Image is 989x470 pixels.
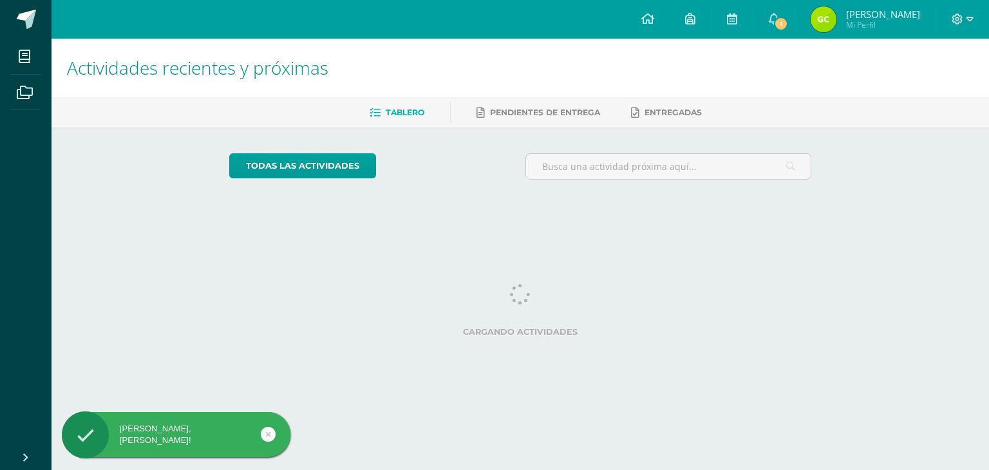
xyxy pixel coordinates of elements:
a: Tablero [370,102,424,123]
img: 94eb380d7286400255dbeb2f6a737720.png [811,6,836,32]
label: Cargando actividades [229,327,812,337]
span: Tablero [386,108,424,117]
span: [PERSON_NAME] [846,8,920,21]
a: todas las Actividades [229,153,376,178]
span: 1 [774,17,788,31]
span: Mi Perfil [846,19,920,30]
span: Entregadas [645,108,702,117]
a: Pendientes de entrega [476,102,600,123]
span: Actividades recientes y próximas [67,55,328,80]
a: Entregadas [631,102,702,123]
div: [PERSON_NAME], [PERSON_NAME]! [62,423,290,446]
span: Pendientes de entrega [490,108,600,117]
input: Busca una actividad próxima aquí... [526,154,811,179]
